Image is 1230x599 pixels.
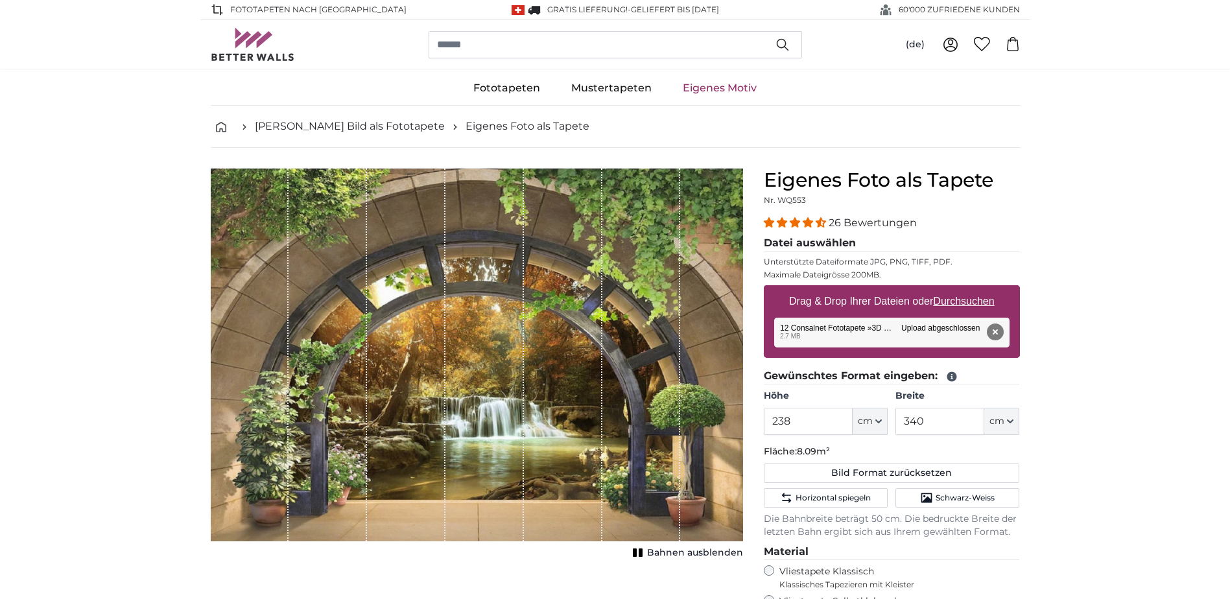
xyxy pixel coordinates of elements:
[764,513,1020,539] p: Die Bahnbreite beträgt 50 cm. Die bedruckte Breite der letzten Bahn ergibt sich aus Ihrem gewählt...
[466,119,589,134] a: Eigenes Foto als Tapete
[628,5,719,14] span: -
[764,464,1020,483] button: Bild Format zurücksetzen
[764,217,829,229] span: 4.54 stars
[255,119,445,134] a: [PERSON_NAME] Bild als Fototapete
[764,544,1020,560] legend: Material
[667,71,772,105] a: Eigenes Motiv
[631,5,719,14] span: Geliefert bis [DATE]
[797,445,830,457] span: 8.09m²
[895,390,1019,403] label: Breite
[853,408,888,435] button: cm
[764,270,1020,280] p: Maximale Dateigrösse 200MB.
[211,169,743,562] div: 1 of 1
[779,565,1009,590] label: Vliestapete Klassisch
[933,296,994,307] u: Durchsuchen
[829,217,917,229] span: 26 Bewertungen
[547,5,628,14] span: GRATIS Lieferung!
[796,493,871,503] span: Horizontal spiegeln
[989,415,1004,428] span: cm
[211,28,295,61] img: Betterwalls
[895,488,1019,508] button: Schwarz-Weiss
[764,488,888,508] button: Horizontal spiegeln
[211,106,1020,148] nav: breadcrumbs
[779,580,1009,590] span: Klassisches Tapezieren mit Kleister
[647,546,743,559] span: Bahnen ausblenden
[858,415,873,428] span: cm
[629,544,743,562] button: Bahnen ausblenden
[784,288,1000,314] label: Drag & Drop Ihrer Dateien oder
[895,33,935,56] button: (de)
[984,408,1019,435] button: cm
[899,4,1020,16] span: 60'000 ZUFRIEDENE KUNDEN
[512,5,525,15] img: Schweiz
[764,257,1020,267] p: Unterstützte Dateiformate JPG, PNG, TIFF, PDF.
[230,4,407,16] span: Fototapeten nach [GEOGRAPHIC_DATA]
[936,493,995,503] span: Schwarz-Weiss
[458,71,556,105] a: Fototapeten
[764,235,1020,252] legend: Datei auswählen
[764,390,888,403] label: Höhe
[764,368,1020,384] legend: Gewünschtes Format eingeben:
[764,445,1020,458] p: Fläche:
[556,71,667,105] a: Mustertapeten
[764,195,806,205] span: Nr. WQ553
[764,169,1020,192] h1: Eigenes Foto als Tapete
